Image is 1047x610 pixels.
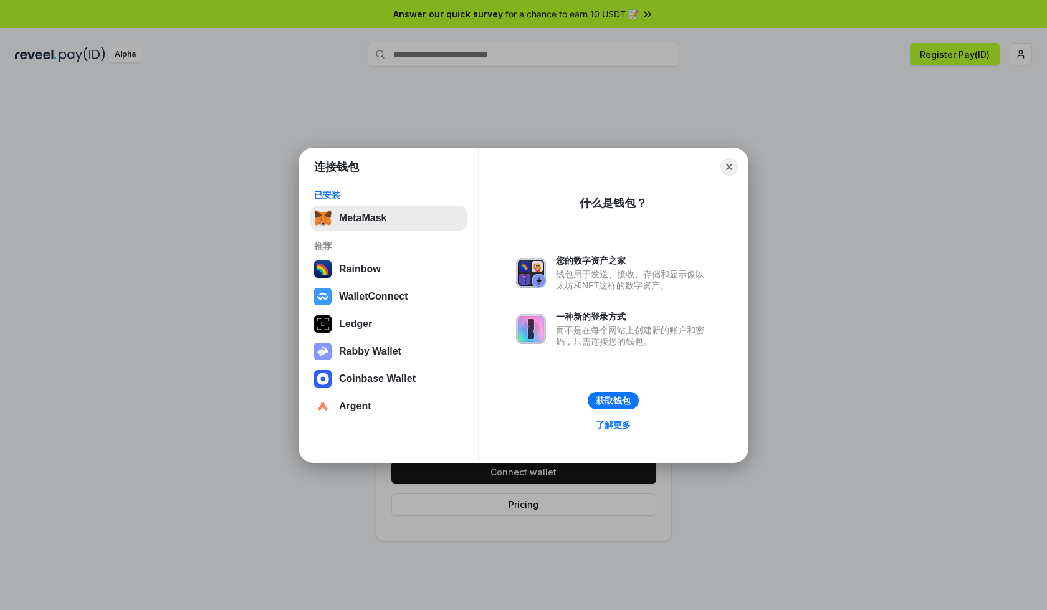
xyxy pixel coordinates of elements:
[516,258,546,288] img: svg+xml,%3Csvg%20xmlns%3D%22http%3A%2F%2Fwww.w3.org%2F2000%2Fsvg%22%20fill%3D%22none%22%20viewBox...
[588,392,639,409] button: 获取钱包
[556,325,710,347] div: 而不是在每个网站上创建新的账户和密码，只需连接您的钱包。
[314,160,359,174] h1: 连接钱包
[339,373,416,384] div: Coinbase Wallet
[314,370,332,388] img: svg+xml,%3Csvg%20width%3D%2228%22%20height%3D%2228%22%20viewBox%3D%220%200%2028%2028%22%20fill%3D...
[314,398,332,415] img: svg+xml,%3Csvg%20width%3D%2228%22%20height%3D%2228%22%20viewBox%3D%220%200%2028%2028%22%20fill%3D...
[720,158,738,176] button: Close
[314,315,332,333] img: svg+xml,%3Csvg%20xmlns%3D%22http%3A%2F%2Fwww.w3.org%2F2000%2Fsvg%22%20width%3D%2228%22%20height%3...
[596,419,631,431] div: 了解更多
[588,417,638,433] a: 了解更多
[339,401,371,412] div: Argent
[556,311,710,322] div: 一种新的登录方式
[339,318,372,330] div: Ledger
[310,312,467,336] button: Ledger
[339,264,381,275] div: Rainbow
[339,291,408,302] div: WalletConnect
[310,284,467,309] button: WalletConnect
[310,339,467,364] button: Rabby Wallet
[596,395,631,406] div: 获取钱包
[339,212,386,224] div: MetaMask
[314,288,332,305] img: svg+xml,%3Csvg%20width%3D%2228%22%20height%3D%2228%22%20viewBox%3D%220%200%2028%2028%22%20fill%3D...
[310,257,467,282] button: Rainbow
[516,314,546,344] img: svg+xml,%3Csvg%20xmlns%3D%22http%3A%2F%2Fwww.w3.org%2F2000%2Fsvg%22%20fill%3D%22none%22%20viewBox...
[310,366,467,391] button: Coinbase Wallet
[580,196,647,211] div: 什么是钱包？
[314,260,332,278] img: svg+xml,%3Csvg%20width%3D%22120%22%20height%3D%22120%22%20viewBox%3D%220%200%20120%20120%22%20fil...
[339,346,401,357] div: Rabby Wallet
[314,189,463,201] div: 已安装
[314,343,332,360] img: svg+xml,%3Csvg%20xmlns%3D%22http%3A%2F%2Fwww.w3.org%2F2000%2Fsvg%22%20fill%3D%22none%22%20viewBox...
[310,394,467,419] button: Argent
[556,269,710,291] div: 钱包用于发送、接收、存储和显示像以太坊和NFT这样的数字资产。
[310,206,467,231] button: MetaMask
[556,255,710,266] div: 您的数字资产之家
[314,209,332,227] img: svg+xml,%3Csvg%20fill%3D%22none%22%20height%3D%2233%22%20viewBox%3D%220%200%2035%2033%22%20width%...
[314,241,463,252] div: 推荐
